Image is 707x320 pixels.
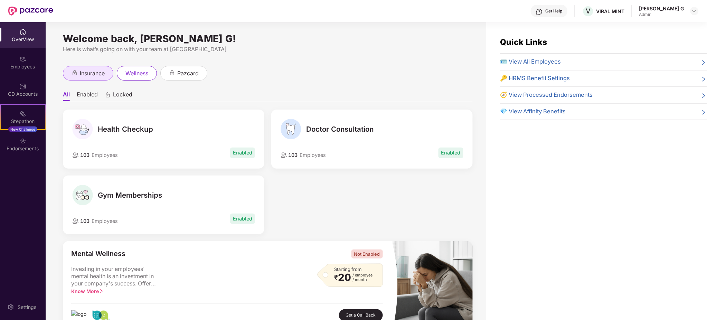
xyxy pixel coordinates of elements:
div: Settings [16,304,38,311]
div: Here is what’s going on with your team at [GEOGRAPHIC_DATA] [63,45,473,54]
span: right [701,75,707,83]
div: animation [105,92,111,98]
div: Admin [639,12,684,17]
img: svg+xml;base64,PHN2ZyB4bWxucz0iaHR0cDovL3d3dy53My5vcmcvMjAwMC9zdmciIHdpZHRoPSIyMSIgaGVpZ2h0PSIyMC... [19,110,26,117]
span: 🪪 View All Employees [500,57,561,66]
img: Gym Memberships [72,185,93,206]
span: Doctor Consultation [306,125,374,133]
div: New Challenge [8,126,37,132]
div: Get Help [546,8,563,14]
span: Employees [92,152,118,158]
span: 103 [79,218,89,224]
span: 20 [338,273,351,282]
span: Locked [113,91,132,101]
span: Mental Wellness [71,250,125,258]
img: svg+xml;base64,PHN2ZyBpZD0iRW5kb3JzZW1lbnRzIiB4bWxucz0iaHR0cDovL3d3dy53My5vcmcvMjAwMC9zdmciIHdpZH... [19,138,26,144]
img: svg+xml;base64,PHN2ZyBpZD0iQ0RfQWNjb3VudHMiIGRhdGEtbmFtZT0iQ0QgQWNjb3VudHMiIHhtbG5zPSJodHRwOi8vd3... [19,83,26,90]
div: [PERSON_NAME] G [639,5,684,12]
div: Welcome back, [PERSON_NAME] G! [63,36,473,41]
img: svg+xml;base64,PHN2ZyBpZD0iRHJvcGRvd24tMzJ4MzIiIHhtbG5zPSJodHRwOi8vd3d3LnczLm9yZy8yMDAwL3N2ZyIgd2... [692,8,697,14]
div: animation [169,70,175,76]
img: Health Checkup [72,119,93,140]
span: 💎 View Affinity Benefits [500,107,566,116]
span: Not Enabled [351,250,383,258]
span: Starting from [334,266,362,272]
img: svg+xml;base64,PHN2ZyBpZD0iSG9tZSIgeG1sbnM9Imh0dHA6Ly93d3cudzMub3JnLzIwMDAvc3ZnIiB3aWR0aD0iMjAiIG... [19,28,26,35]
img: svg+xml;base64,PHN2ZyBpZD0iSGVscC0zMngzMiIgeG1sbnM9Imh0dHA6Ly93d3cudzMub3JnLzIwMDAvc3ZnIiB3aWR0aD... [536,8,543,15]
span: Investing in your employees' mental health is an investment in your company's success. Offer Ment... [71,265,161,288]
span: wellness [125,69,148,78]
img: employeeIcon [281,152,287,158]
span: Employees [300,152,326,158]
span: pazcard [177,69,199,78]
span: ₹ [334,275,338,280]
img: svg+xml;base64,PHN2ZyBpZD0iU2V0dGluZy0yMHgyMCIgeG1sbnM9Imh0dHA6Ly93d3cudzMub3JnLzIwMDAvc3ZnIiB3aW... [7,304,14,311]
span: Enabled [230,214,255,224]
li: All [63,91,70,101]
img: Doctor Consultation [281,119,301,140]
span: / employee [353,273,373,277]
div: animation [72,70,78,76]
span: 103 [79,152,89,158]
span: right [701,109,707,116]
span: Gym Memberships [98,191,162,199]
span: V [586,7,591,15]
span: 🧭 View Processed Endorsements [500,91,593,100]
li: Enabled [77,91,98,101]
span: Employees [92,218,118,224]
span: insurance [80,69,105,78]
span: Enabled [439,148,463,158]
span: Quick Links [500,37,547,47]
span: right [701,92,707,100]
span: 103 [287,152,298,158]
span: right [99,289,104,294]
span: / month [353,277,373,282]
img: New Pazcare Logo [8,7,53,16]
img: svg+xml;base64,PHN2ZyBpZD0iRW1wbG95ZWVzIiB4bWxucz0iaHR0cDovL3d3dy53My5vcmcvMjAwMC9zdmciIHdpZHRoPS... [19,56,26,63]
span: Know More [71,288,104,294]
span: Enabled [230,148,255,158]
img: employeeIcon [72,152,79,158]
span: Health Checkup [98,125,153,133]
img: employeeIcon [72,218,79,224]
span: 🔑 HRMS Benefit Settings [500,74,570,83]
div: Stepathon [1,118,45,125]
div: VIRAL MINT [596,8,625,15]
span: right [701,59,707,66]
